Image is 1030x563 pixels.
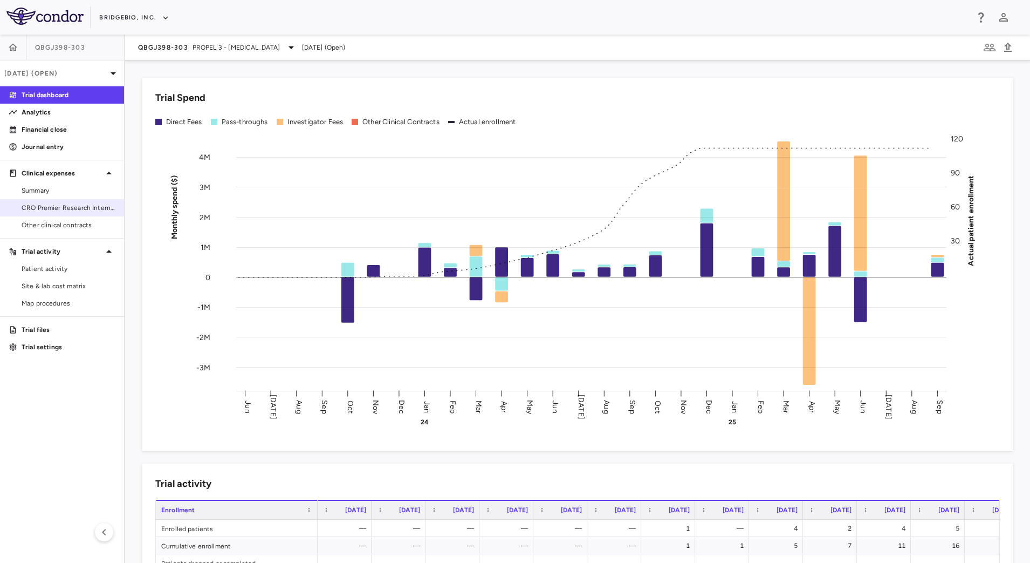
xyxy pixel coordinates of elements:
[327,520,366,537] div: —
[196,333,210,342] tspan: -2M
[781,400,791,413] text: Mar
[867,537,905,554] div: 11
[196,363,210,372] tspan: -3M
[269,395,278,419] text: [DATE]
[489,520,528,537] div: —
[679,399,688,414] text: Nov
[499,401,509,412] text: Apr
[302,43,346,52] span: [DATE] (Open)
[525,399,534,414] text: May
[813,537,852,554] div: 7
[243,401,252,413] text: Jun
[22,125,115,134] p: Financial close
[543,537,582,554] div: —
[951,168,960,177] tspan: 90
[921,537,959,554] div: 16
[435,537,474,554] div: —
[951,236,960,245] tspan: 30
[156,537,318,554] div: Cumulative enrollment
[602,400,611,413] text: Aug
[205,273,210,282] tspan: 0
[807,401,816,412] text: Apr
[830,506,852,514] span: [DATE]
[551,401,560,413] text: Jun
[813,520,852,537] div: 2
[421,418,429,426] text: 24
[155,91,205,105] h6: Trial Spend
[170,175,179,239] tspan: Monthly spend ($)
[628,400,637,413] text: Sep
[576,395,586,419] text: [DATE]
[399,506,420,514] span: [DATE]
[327,537,366,554] div: —
[935,400,944,413] text: Sep
[22,281,115,291] span: Site & lab cost matrix
[371,399,380,414] text: Nov
[651,520,690,537] div: 1
[759,520,798,537] div: 4
[651,537,690,554] div: 1
[938,506,959,514] span: [DATE]
[756,400,765,413] text: Feb
[777,506,798,514] span: [DATE]
[200,182,210,192] tspan: 3M
[974,537,1013,554] div: 22
[22,186,115,195] span: Summary
[199,153,210,162] tspan: 4M
[884,506,905,514] span: [DATE]
[22,264,115,274] span: Patient activity
[397,399,406,413] text: Dec
[597,537,636,554] div: —
[507,506,528,514] span: [DATE]
[155,477,211,491] h6: Trial activity
[22,90,115,100] p: Trial dashboard
[22,107,115,117] p: Analytics
[161,506,195,514] span: Enrollment
[193,43,280,52] span: PROPEL 3 - [MEDICAL_DATA]
[99,9,169,26] button: BridgeBio, Inc.
[723,506,744,514] span: [DATE]
[22,247,102,256] p: Trial activity
[222,117,268,127] div: Pass-throughs
[294,400,304,413] text: Aug
[705,537,744,554] div: 1
[921,520,959,537] div: 5
[759,537,798,554] div: 5
[156,520,318,537] div: Enrolled patients
[166,117,202,127] div: Direct Fees
[200,213,210,222] tspan: 2M
[22,299,115,308] span: Map procedures
[435,520,474,537] div: —
[669,506,690,514] span: [DATE]
[6,8,84,25] img: logo-full-BYUhSk78.svg
[138,43,188,52] span: QBGJ398-303
[459,117,516,127] div: Actual enrollment
[381,537,420,554] div: —
[22,168,102,178] p: Clinical expenses
[867,520,905,537] div: 4
[22,142,115,152] p: Journal entry
[951,202,960,211] tspan: 60
[974,520,1013,537] div: 6
[910,400,919,413] text: Aug
[448,400,457,413] text: Feb
[201,243,210,252] tspan: 1M
[362,117,440,127] div: Other Clinical Contracts
[615,506,636,514] span: [DATE]
[320,400,329,413] text: Sep
[489,537,528,554] div: —
[597,520,636,537] div: —
[859,401,868,413] text: Jun
[951,134,963,144] tspan: 120
[729,418,736,426] text: 25
[35,43,85,52] span: QBGJ398-303
[453,506,474,514] span: [DATE]
[966,175,976,266] tspan: Actual patient enrollment
[653,400,662,413] text: Oct
[474,400,483,413] text: Mar
[992,506,1013,514] span: [DATE]
[561,506,582,514] span: [DATE]
[197,303,210,312] tspan: -1M
[884,395,893,419] text: [DATE]
[381,520,420,537] div: —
